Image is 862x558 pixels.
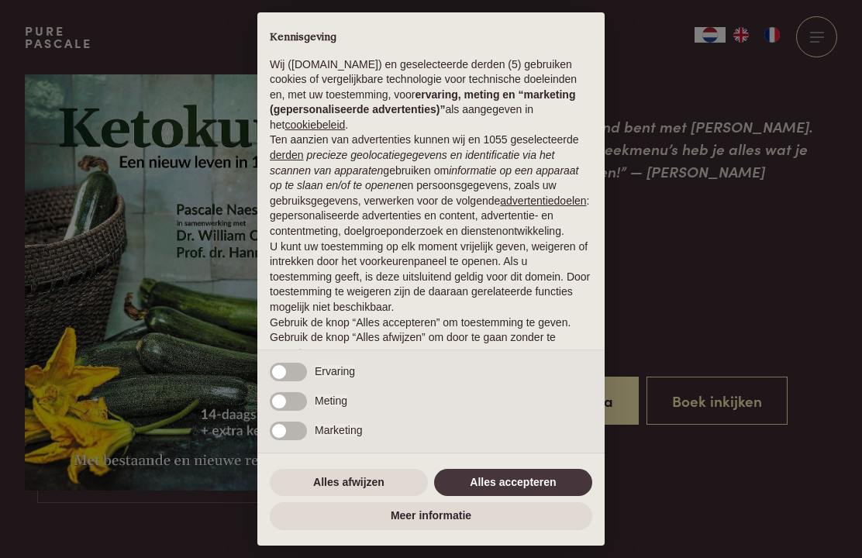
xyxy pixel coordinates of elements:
[270,133,592,239] p: Ten aanzien van advertenties kunnen wij en 1055 geselecteerde gebruiken om en persoonsgegevens, z...
[270,469,428,497] button: Alles afwijzen
[270,239,592,315] p: U kunt uw toestemming op elk moment vrijelijk geven, weigeren of intrekken door het voorkeurenpan...
[270,315,592,361] p: Gebruik de knop “Alles accepteren” om toestemming te geven. Gebruik de knop “Alles afwijzen” om d...
[270,57,592,133] p: Wij ([DOMAIN_NAME]) en geselecteerde derden (5) gebruiken cookies of vergelijkbare technologie vo...
[270,148,304,164] button: derden
[270,149,554,177] em: precieze geolocatiegegevens en identificatie via het scannen van apparaten
[270,88,575,116] strong: ervaring, meting en “marketing (gepersonaliseerde advertenties)”
[284,119,345,131] a: cookiebeleid
[315,394,347,407] span: Meting
[315,365,355,377] span: Ervaring
[434,469,592,497] button: Alles accepteren
[270,164,579,192] em: informatie op een apparaat op te slaan en/of te openen
[315,424,362,436] span: Marketing
[270,502,592,530] button: Meer informatie
[270,31,592,45] h2: Kennisgeving
[500,194,586,209] button: advertentiedoelen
